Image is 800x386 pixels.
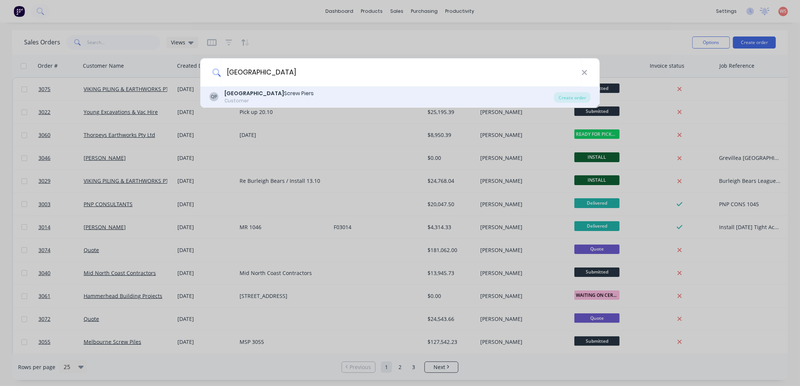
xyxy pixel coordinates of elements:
div: Customer [224,97,314,104]
b: [GEOGRAPHIC_DATA] [224,90,284,97]
input: Enter a customer name to create a new order... [221,58,582,87]
div: Create order [554,92,591,103]
div: Screw Piers [224,90,314,97]
div: QP [209,92,218,101]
